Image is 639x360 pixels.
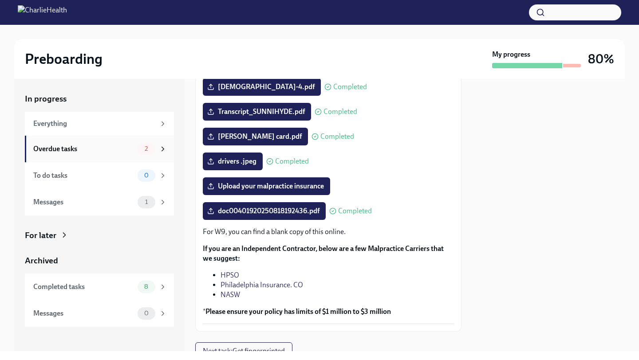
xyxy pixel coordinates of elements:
span: Completed [333,83,367,90]
label: doc00401920250818192436.pdf [203,202,326,220]
a: Philadelphia Insurance. CO [221,281,303,289]
strong: If you are an Independent Contractor, below are a few Malpractice Carriers that we suggest: [203,244,444,262]
div: Messages [33,197,134,207]
a: Messages0 [25,300,174,327]
span: doc00401920250818192436.pdf [209,207,319,215]
a: In progress [25,93,174,105]
a: Messages1 [25,189,174,215]
span: Completed [338,207,372,215]
img: CharlieHealth [18,5,67,20]
a: For later [25,230,174,241]
span: [PERSON_NAME] card.pdf [209,132,302,141]
span: 2 [139,145,153,152]
span: Upload your malpractice insurance [209,182,324,191]
span: 0 [139,172,154,179]
h3: 80% [588,51,614,67]
label: Upload your malpractice insurance [203,177,330,195]
span: Completed [320,133,354,140]
a: HPSO [221,271,239,279]
label: drivers .jpeg [203,153,263,170]
h2: Preboarding [25,50,103,68]
button: Next task:Get fingerprinted [195,342,292,360]
span: 1 [140,199,153,205]
span: [DEMOGRAPHIC_DATA]-4.pdf [209,82,315,91]
div: Everything [33,119,155,129]
label: [DEMOGRAPHIC_DATA]-4.pdf [203,78,321,96]
label: [PERSON_NAME] card.pdf [203,128,308,145]
strong: My progress [492,50,530,59]
div: Overdue tasks [33,144,134,154]
span: Transcript_SUNNIHYDE.pdf [209,107,305,116]
a: Completed tasks8 [25,274,174,300]
div: Messages [33,309,134,318]
a: Archived [25,255,174,266]
span: 8 [139,283,154,290]
span: drivers .jpeg [209,157,256,166]
strong: Please ensure your policy has limits of $1 million to $3 million [205,307,391,316]
span: 0 [139,310,154,317]
div: For later [25,230,56,241]
p: For W9, you can find a blank copy of this online. [203,227,454,237]
label: Transcript_SUNNIHYDE.pdf [203,103,311,121]
span: Completed [275,158,309,165]
a: Everything [25,112,174,136]
a: To do tasks0 [25,162,174,189]
a: NASW [221,290,240,299]
a: Overdue tasks2 [25,136,174,162]
div: To do tasks [33,171,134,180]
span: Completed [323,108,357,115]
div: Completed tasks [33,282,134,292]
span: Next task : Get fingerprinted [203,347,285,356]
